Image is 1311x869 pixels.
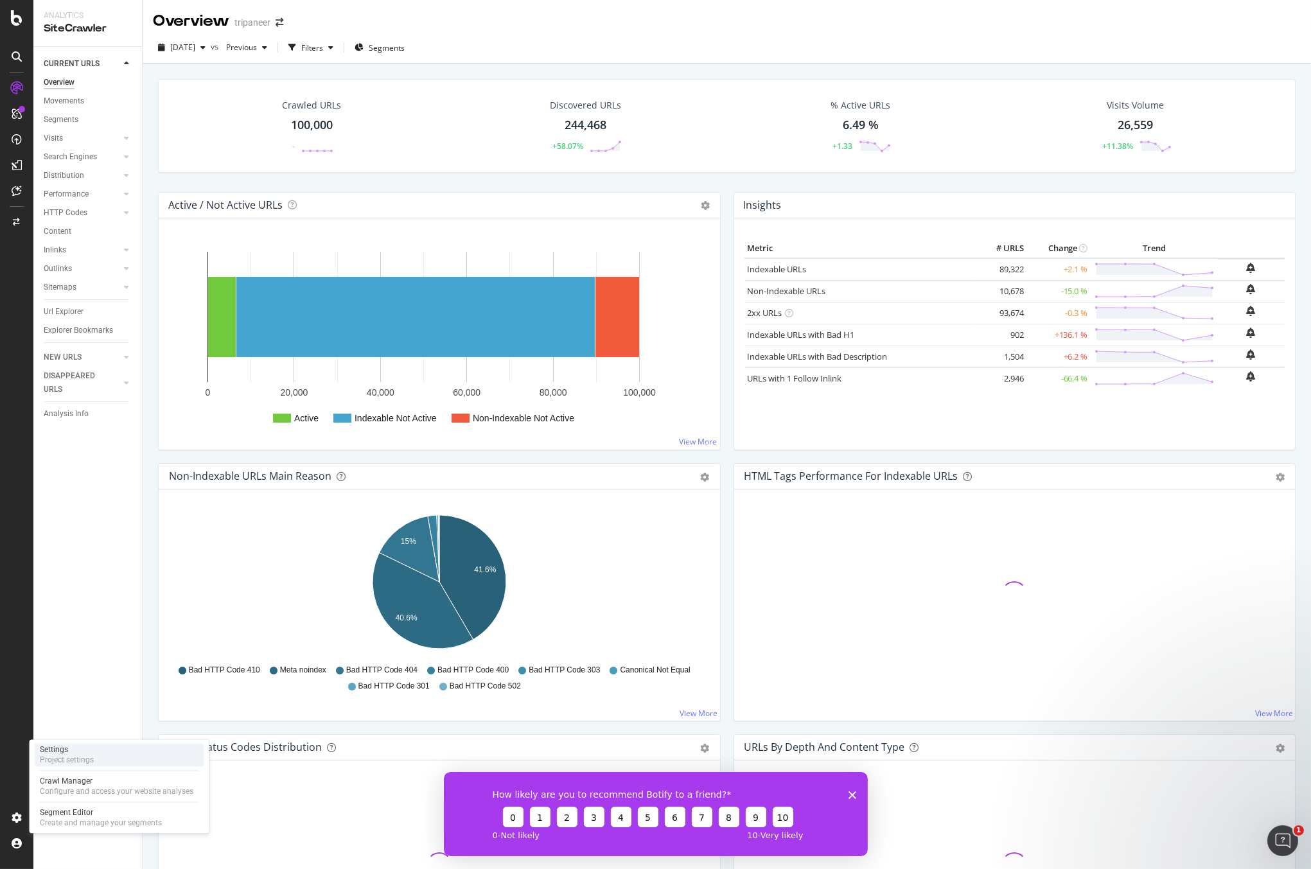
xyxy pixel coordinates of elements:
[1247,306,1256,316] div: bell-plus
[44,369,109,396] div: DISAPPEARED URLS
[44,169,84,182] div: Distribution
[1027,346,1091,367] td: +6.2 %
[550,99,621,112] div: Discovered URLs
[44,407,89,421] div: Analysis Info
[976,280,1027,302] td: 10,678
[35,806,204,829] a: Segment EditorCreate and manage your segments
[1027,258,1091,281] td: +2.1 %
[437,665,509,676] span: Bad HTTP Code 400
[473,413,574,423] text: Non-Indexable Not Active
[1027,239,1091,258] th: Change
[453,387,480,398] text: 60,000
[221,37,272,58] button: Previous
[748,329,855,340] a: Indexable URLs with Bad H1
[44,188,89,201] div: Performance
[44,305,84,319] div: Url Explorer
[44,281,120,294] a: Sitemaps
[831,99,890,112] div: % Active URLs
[44,407,133,421] a: Analysis Info
[276,18,283,27] div: arrow-right-arrow-left
[369,42,405,53] span: Segments
[44,225,133,238] a: Content
[474,565,496,574] text: 41.6%
[748,307,782,319] a: 2xx URLs
[44,150,97,164] div: Search Engines
[1247,349,1256,360] div: bell-plus
[44,132,63,145] div: Visits
[748,351,888,362] a: Indexable URLs with Bad Description
[40,818,162,828] div: Create and manage your segments
[40,786,193,796] div: Configure and access your website analyses
[1027,280,1091,302] td: -15.0 %
[976,258,1027,281] td: 89,322
[1107,99,1164,112] div: Visits Volume
[620,665,690,676] span: Canonical Not Equal
[1027,302,1091,324] td: -0.3 %
[44,21,132,36] div: SiteCrawler
[44,10,132,21] div: Analytics
[680,708,718,719] a: View More
[744,470,958,482] div: HTML Tags Performance for Indexable URLs
[1091,239,1217,258] th: Trend
[44,281,76,294] div: Sitemaps
[976,239,1027,258] th: # URLS
[169,239,709,439] svg: A chart.
[280,387,308,398] text: 20,000
[1294,825,1304,836] span: 1
[40,807,162,818] div: Segment Editor
[153,37,211,58] button: [DATE]
[44,76,75,89] div: Overview
[291,117,333,134] div: 100,000
[1118,117,1153,134] div: 26,559
[221,42,257,53] span: Previous
[976,346,1027,367] td: 1,504
[358,681,430,692] span: Bad HTTP Code 301
[234,16,270,29] div: tripaneer
[35,775,204,798] a: Crawl ManagerConfigure and access your website analyses
[44,150,120,164] a: Search Engines
[976,302,1027,324] td: 93,674
[211,41,221,52] span: vs
[701,744,710,753] div: gear
[153,10,229,32] div: Overview
[44,94,133,108] a: Movements
[44,113,78,127] div: Segments
[44,324,133,337] a: Explorer Bookmarks
[1102,141,1133,152] div: +11.38%
[169,510,709,659] svg: A chart.
[169,741,322,753] div: HTTP Status Codes Distribution
[1027,367,1091,389] td: -66.4 %
[35,743,204,766] a: SettingsProject settings
[744,239,976,258] th: Metric
[529,665,600,676] span: Bad HTTP Code 303
[170,42,195,53] span: 2025 Oct. 4th
[44,324,113,337] div: Explorer Bookmarks
[1276,744,1285,753] div: gear
[748,373,842,384] a: URLs with 1 Follow Inlink
[701,473,710,482] div: gear
[1027,324,1091,346] td: +136.1 %
[1247,371,1256,382] div: bell-plus
[301,42,323,53] div: Filters
[396,613,418,622] text: 40.6%
[748,263,807,275] a: Indexable URLs
[832,141,852,152] div: +1.33
[349,37,410,58] button: Segments
[280,665,326,676] span: Meta noindex
[1267,825,1298,856] iframe: Intercom live chat
[283,37,339,58] button: Filters
[623,387,656,398] text: 100,000
[701,201,710,210] i: Options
